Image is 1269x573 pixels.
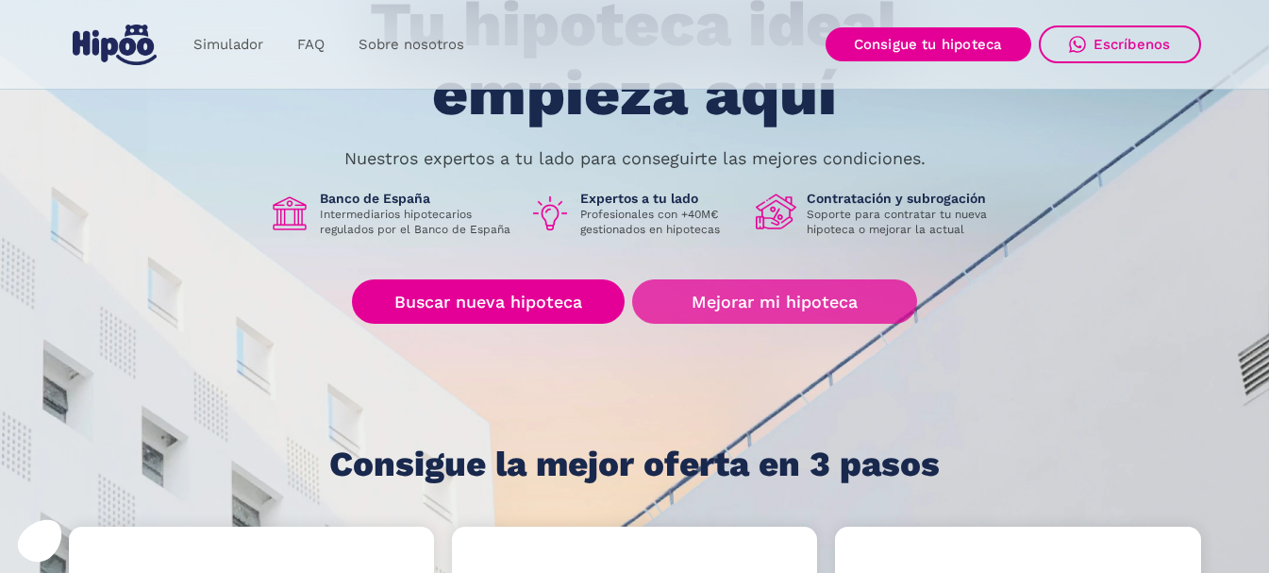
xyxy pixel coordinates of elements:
p: Nuestros expertos a tu lado para conseguirte las mejores condiciones. [344,151,926,166]
a: Simulador [176,26,280,63]
h1: Contratación y subrogación [807,190,1001,207]
a: FAQ [280,26,342,63]
h1: Consigue la mejor oferta en 3 pasos [329,446,940,483]
a: Escríbenos [1039,25,1201,63]
div: Escríbenos [1094,36,1171,53]
p: Soporte para contratar tu nueva hipoteca o mejorar la actual [807,207,1001,237]
a: Mejorar mi hipoteca [632,279,916,324]
p: Profesionales con +40M€ gestionados en hipotecas [580,207,741,237]
a: home [69,17,161,73]
a: Consigue tu hipoteca [826,27,1031,61]
p: Intermediarios hipotecarios regulados por el Banco de España [320,207,514,237]
h1: Banco de España [320,190,514,207]
a: Buscar nueva hipoteca [352,279,625,324]
a: Sobre nosotros [342,26,481,63]
h1: Expertos a tu lado [580,190,741,207]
